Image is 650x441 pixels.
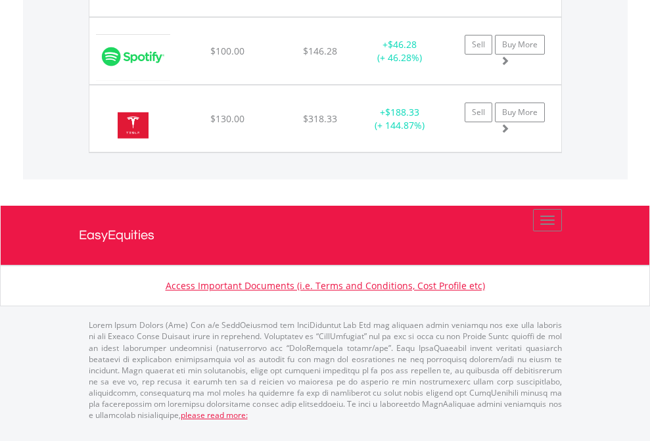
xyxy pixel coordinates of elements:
[303,112,337,125] span: $318.33
[96,34,170,81] img: EQU.US.SPOT.png
[79,206,572,265] a: EasyEquities
[465,103,492,122] a: Sell
[495,103,545,122] a: Buy More
[359,106,441,132] div: + (+ 144.87%)
[385,106,419,118] span: $188.33
[210,45,244,57] span: $100.00
[388,38,417,51] span: $46.28
[303,45,337,57] span: $146.28
[166,279,485,292] a: Access Important Documents (i.e. Terms and Conditions, Cost Profile etc)
[495,35,545,55] a: Buy More
[359,38,441,64] div: + (+ 46.28%)
[465,35,492,55] a: Sell
[89,319,562,421] p: Lorem Ipsum Dolors (Ame) Con a/e SeddOeiusmod tem InciDiduntut Lab Etd mag aliquaen admin veniamq...
[210,112,244,125] span: $130.00
[96,102,170,149] img: EQU.US.TSLA.png
[181,409,248,421] a: please read more:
